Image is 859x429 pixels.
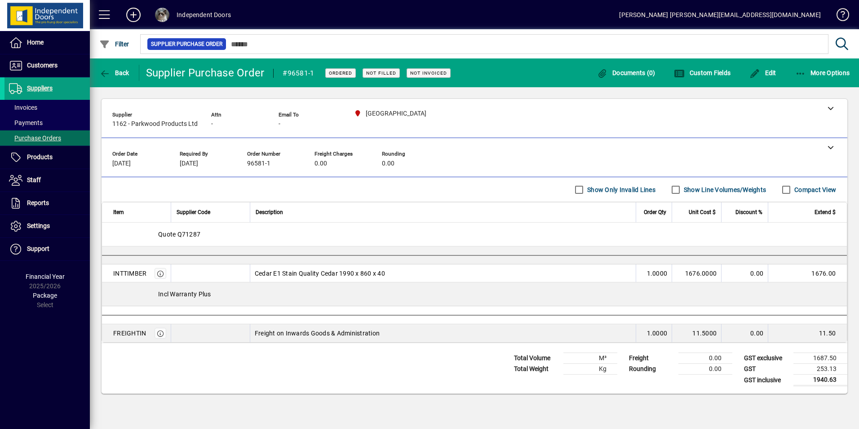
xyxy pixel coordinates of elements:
td: Total Volume [509,353,563,364]
label: Show Only Invalid Lines [585,185,655,194]
td: GST exclusive [739,353,793,364]
a: Customers [4,54,90,77]
span: Item [113,207,124,217]
a: Purchase Orders [4,130,90,146]
td: Total Weight [509,364,563,375]
span: Package [33,292,57,299]
button: Back [97,65,132,81]
span: 1162 - Parkwood Products Ltd [112,121,198,128]
span: Edit [749,69,776,76]
label: Show Line Volumes/Weights [682,185,766,194]
div: #96581-1 [283,66,314,80]
td: 0.00 [678,364,732,375]
span: Discount % [735,207,762,217]
a: Settings [4,215,90,237]
span: Settings [27,222,50,229]
span: [DATE] [112,160,131,167]
td: 1687.50 [793,353,847,364]
span: Products [27,153,53,161]
app-page-header-button: Back [90,65,139,81]
td: M³ [563,353,617,364]
a: Payments [4,115,90,130]
span: Back [99,69,129,76]
td: 1.0000 [636,324,672,342]
span: Description [256,207,283,217]
td: 11.5000 [672,324,721,342]
span: Unit Cost $ [689,207,716,217]
span: Suppliers [27,85,53,92]
span: - [211,121,213,128]
span: [DATE] [180,160,198,167]
span: Order Qty [644,207,666,217]
span: Freight on Inwards Goods & Administration [255,329,380,338]
span: Not Filled [366,70,396,76]
label: Compact View [793,185,836,194]
a: Staff [4,169,90,192]
td: GST inclusive [739,375,793,386]
a: Home [4,31,90,54]
span: Filter [99,40,129,48]
td: 11.50 [768,324,847,342]
span: Customers [27,62,58,69]
td: 1.0000 [636,264,672,282]
button: Edit [747,65,779,81]
button: Custom Fields [672,65,733,81]
button: Documents (0) [595,65,658,81]
a: Reports [4,192,90,214]
a: Products [4,146,90,169]
span: 0.00 [382,160,394,167]
span: Custom Fields [674,69,731,76]
span: 0.00 [314,160,327,167]
span: Supplier Code [177,207,210,217]
span: Home [27,39,44,46]
span: Invoices [9,104,37,111]
span: Financial Year [26,273,65,280]
span: Cedar E1 Stain Quality Cedar 1990 x 860 x 40 [255,269,385,278]
span: Not Invoiced [410,70,447,76]
td: 1940.63 [793,375,847,386]
td: 1676.00 [768,264,847,282]
button: Filter [97,36,132,52]
div: Quote Q71287 [102,223,847,246]
button: Profile [148,7,177,23]
td: 1676.0000 [672,264,721,282]
span: Payments [9,119,43,126]
span: Documents (0) [597,69,655,76]
span: Staff [27,176,41,183]
div: Incl Warranty Plus [102,282,847,306]
div: FREIGHTIN [113,329,146,338]
td: 0.00 [721,324,768,342]
td: 0.00 [678,353,732,364]
span: Reports [27,199,49,206]
span: Extend $ [815,207,836,217]
span: Purchase Orders [9,134,61,142]
span: 96581-1 [247,160,270,167]
div: Independent Doors [177,8,231,22]
span: Support [27,245,49,252]
td: 0.00 [721,264,768,282]
button: Add [119,7,148,23]
div: Supplier Purchase Order [146,66,265,80]
td: Rounding [624,364,678,375]
span: Ordered [329,70,352,76]
span: More Options [795,69,850,76]
td: 253.13 [793,364,847,375]
td: Freight [624,353,678,364]
a: Support [4,238,90,260]
a: Invoices [4,100,90,115]
button: More Options [793,65,852,81]
span: - [279,121,280,128]
div: [PERSON_NAME] [PERSON_NAME][EMAIL_ADDRESS][DOMAIN_NAME] [619,8,821,22]
div: INTTIMBER [113,269,146,278]
td: Kg [563,364,617,375]
a: Knowledge Base [830,2,848,31]
td: GST [739,364,793,375]
span: Supplier Purchase Order [151,40,222,49]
